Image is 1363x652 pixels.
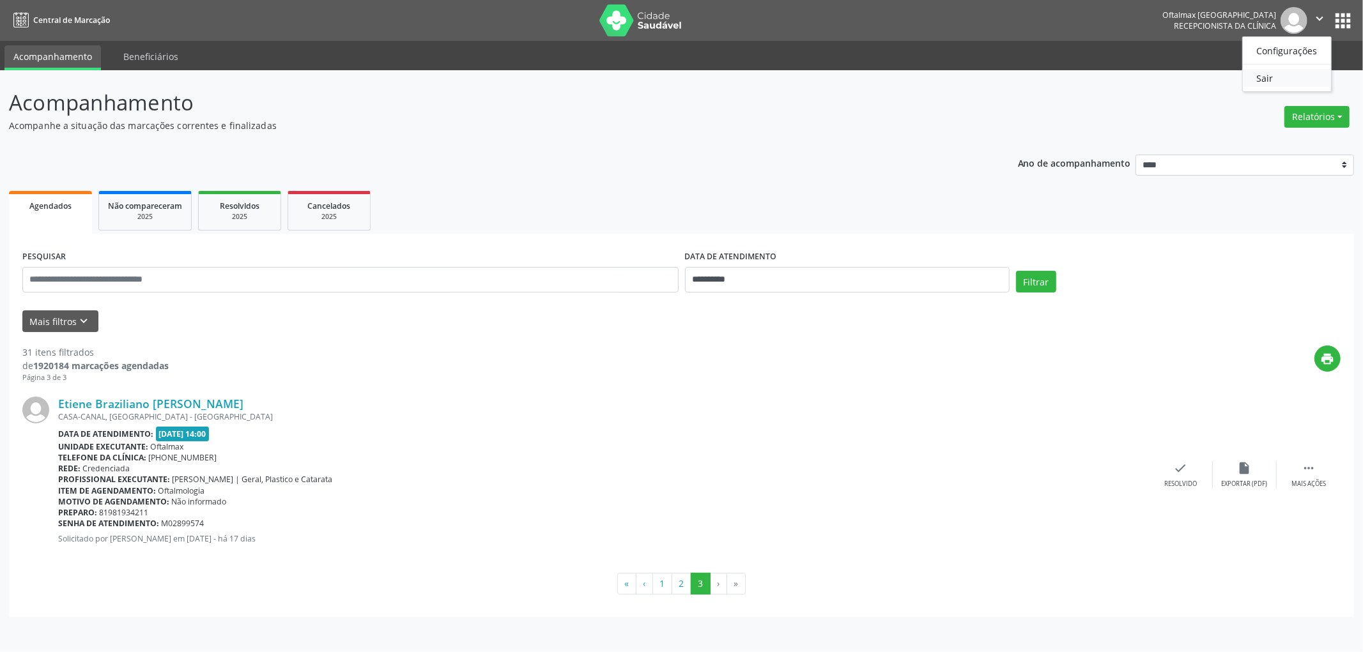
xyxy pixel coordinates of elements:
[1281,7,1307,34] img: img
[1242,36,1332,92] ul: 
[151,441,184,452] span: Oftalmax
[22,345,169,359] div: 31 itens filtrados
[617,573,636,595] button: Go to first page
[1016,271,1056,292] button: Filtrar
[1222,480,1268,489] div: Exportar (PDF)
[1332,10,1354,32] button: apps
[162,518,204,529] span: M02899574
[9,119,951,132] p: Acompanhe a situação das marcações correntes e finalizadas
[58,518,159,529] b: Senha de atendimento:
[173,474,333,485] span: [PERSON_NAME] | Geral, Plastico e Catarata
[58,463,81,474] b: Rede:
[29,201,72,211] span: Agendados
[1321,352,1335,366] i: print
[1174,20,1276,31] span: Recepcionista da clínica
[100,507,149,518] span: 81981934211
[22,372,169,383] div: Página 3 de 3
[114,45,187,68] a: Beneficiários
[22,359,169,372] div: de
[297,212,361,222] div: 2025
[220,201,259,211] span: Resolvidos
[1018,155,1131,171] p: Ano de acompanhamento
[1291,480,1326,489] div: Mais ações
[9,87,951,119] p: Acompanhamento
[208,212,272,222] div: 2025
[58,428,153,439] b: Data de atendimento:
[58,411,1149,422] div: CASA-CANAL, [GEOGRAPHIC_DATA] - [GEOGRAPHIC_DATA]
[1243,42,1331,59] a: Configurações
[58,533,1149,544] p: Solicitado por [PERSON_NAME] em [DATE] - há 17 dias
[58,452,146,463] b: Telefone da clínica:
[33,15,110,26] span: Central de Marcação
[691,573,711,595] button: Go to page 3
[77,314,91,328] i: keyboard_arrow_down
[58,397,243,411] a: Etiene Braziliano [PERSON_NAME]
[652,573,672,595] button: Go to page 1
[1302,461,1316,475] i: 
[22,573,1341,595] ul: Pagination
[1314,345,1341,372] button: print
[156,427,210,441] span: [DATE] 14:00
[83,463,130,474] span: Credenciada
[1162,10,1276,20] div: Oftalmax [GEOGRAPHIC_DATA]
[308,201,351,211] span: Cancelados
[58,507,97,518] b: Preparo:
[33,360,169,372] strong: 1920184 marcações agendadas
[1243,69,1331,87] a: Sair
[1307,7,1332,34] button: 
[685,247,777,267] label: DATA DE ATENDIMENTO
[58,441,148,452] b: Unidade executante:
[672,573,691,595] button: Go to page 2
[58,485,156,496] b: Item de agendamento:
[22,397,49,423] img: img
[108,201,182,211] span: Não compareceram
[1313,11,1327,26] i: 
[58,496,169,507] b: Motivo de agendamento:
[636,573,653,595] button: Go to previous page
[9,10,110,31] a: Central de Marcação
[1238,461,1252,475] i: insert_drive_file
[58,474,170,485] b: Profissional executante:
[22,247,66,267] label: PESQUISAR
[1164,480,1197,489] div: Resolvido
[158,485,205,496] span: Oftalmologia
[1284,106,1350,128] button: Relatórios
[172,496,227,507] span: Não informado
[22,310,98,333] button: Mais filtroskeyboard_arrow_down
[1174,461,1188,475] i: check
[4,45,101,70] a: Acompanhamento
[149,452,217,463] span: [PHONE_NUMBER]
[108,212,182,222] div: 2025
